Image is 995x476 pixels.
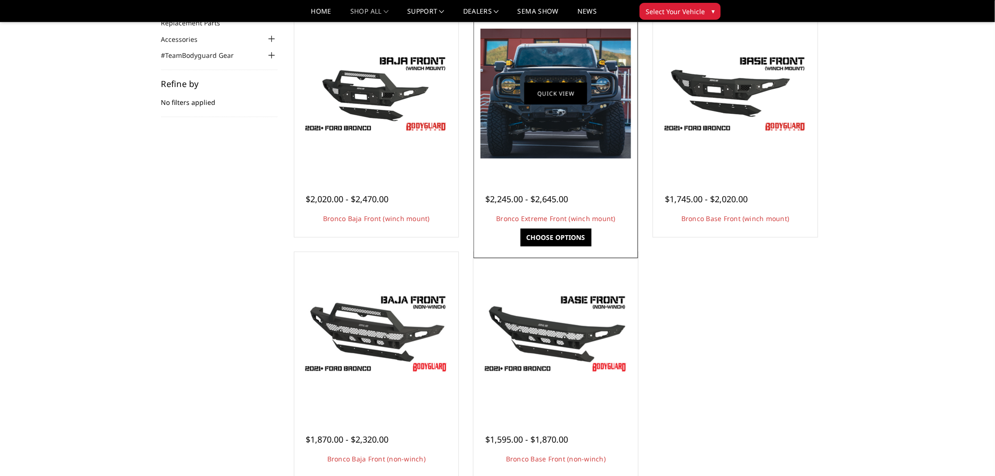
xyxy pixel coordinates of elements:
a: Support [407,8,444,22]
span: $1,595.00 - $1,870.00 [485,434,568,445]
span: Select Your Vehicle [646,7,705,16]
a: News [577,8,597,22]
a: Bronco Baja Front (non-winch) Bronco Baja Front (non-winch) [297,254,457,414]
span: ▾ [711,6,715,16]
a: Bronco Extreme Front (winch mount) Bronco Extreme Front (winch mount) [476,14,636,174]
span: $1,870.00 - $2,320.00 [306,434,389,445]
a: Bodyguard Ford Bronco Bronco Baja Front (winch mount) [297,14,457,174]
a: Bronco Baja Front (winch mount) [323,214,430,223]
div: No filters applied [161,79,278,117]
span: $1,745.00 - $2,020.00 [665,193,748,205]
span: $2,245.00 - $2,645.00 [485,193,568,205]
img: Bronco Extreme Front (winch mount) [481,29,631,159]
a: Choose Options [521,229,592,246]
iframe: Chat Widget [948,431,995,476]
a: Dealers [463,8,499,22]
a: Replacement Parts [161,18,232,28]
a: Quick view [524,82,587,104]
a: #TeamBodyguard Gear [161,50,246,60]
img: Bronco Base Front (non-winch) [481,292,631,376]
span: $2,020.00 - $2,470.00 [306,193,389,205]
a: shop all [350,8,388,22]
a: SEMA Show [518,8,559,22]
a: Bronco Base Front (winch mount) [681,214,790,223]
a: Bronco Extreme Front (winch mount) [496,214,616,223]
a: Accessories [161,34,210,44]
button: Select Your Vehicle [640,3,721,20]
a: Home [311,8,332,22]
h5: Refine by [161,79,278,88]
a: Bronco Base Front (non-winch) [506,454,606,463]
a: Freedom Series - Bronco Base Front Bumper Bronco Base Front (winch mount) [655,14,815,174]
a: Bronco Baja Front (non-winch) [327,454,426,463]
a: Bronco Base Front (non-winch) Bronco Base Front (non-winch) [476,254,636,414]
